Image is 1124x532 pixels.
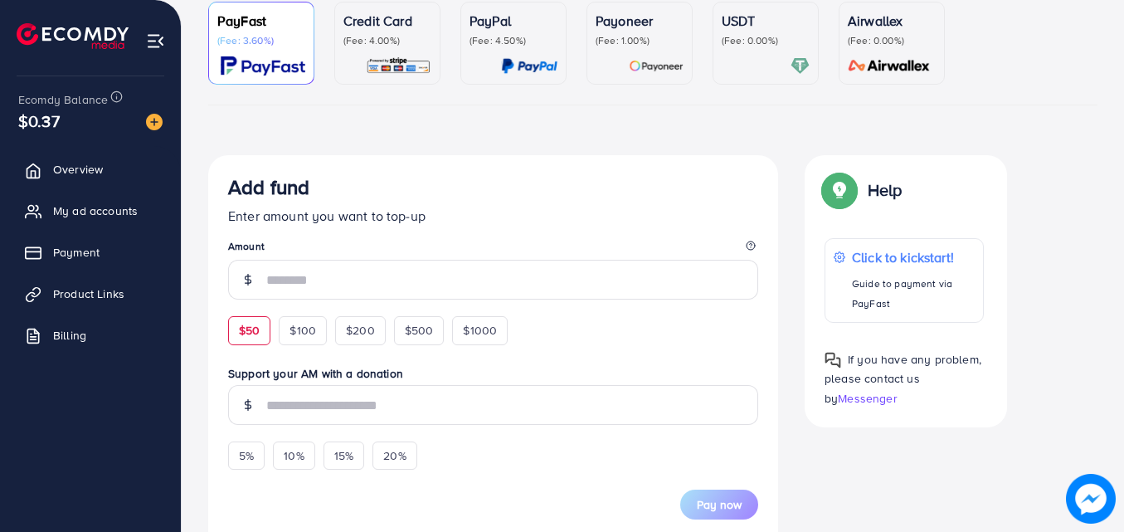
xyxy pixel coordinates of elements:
button: Pay now [680,490,758,520]
a: Payment [12,236,168,269]
span: Ecomdy Balance [18,91,108,108]
a: Product Links [12,277,168,310]
span: $0.37 [18,109,60,133]
span: My ad accounts [53,203,138,219]
img: Popup guide [825,175,854,205]
img: card [366,56,431,76]
img: menu [146,32,165,51]
img: card [221,56,305,76]
span: 5% [239,447,254,464]
span: $50 [239,322,260,339]
span: 20% [383,447,406,464]
p: (Fee: 4.50%) [470,34,557,47]
a: My ad accounts [12,194,168,227]
p: (Fee: 4.00%) [343,34,431,47]
img: card [791,56,810,76]
span: $1000 [463,322,497,339]
p: (Fee: 0.00%) [848,34,936,47]
span: Product Links [53,286,124,302]
img: logo [17,23,129,49]
img: image [1066,474,1116,524]
span: 10% [284,447,304,464]
p: USDT [722,11,810,31]
label: Support your AM with a donation [228,365,758,382]
p: (Fee: 3.60%) [217,34,305,47]
span: If you have any problem, please contact us by [825,351,981,406]
span: 15% [334,447,353,464]
img: Popup guide [825,352,841,368]
p: PayPal [470,11,557,31]
span: $200 [346,322,375,339]
p: Payoneer [596,11,684,31]
span: Pay now [697,496,742,513]
p: Guide to payment via PayFast [852,274,975,314]
img: card [843,56,936,76]
p: Enter amount you want to top-up [228,206,758,226]
span: Messenger [838,390,897,407]
h3: Add fund [228,175,309,199]
p: (Fee: 1.00%) [596,34,684,47]
a: Overview [12,153,168,186]
p: (Fee: 0.00%) [722,34,810,47]
p: PayFast [217,11,305,31]
span: Overview [53,161,103,178]
img: image [146,114,163,130]
p: Click to kickstart! [852,247,975,267]
img: card [629,56,684,76]
img: card [501,56,557,76]
span: $500 [405,322,434,339]
span: Payment [53,244,100,261]
a: Billing [12,319,168,352]
span: $100 [290,322,316,339]
span: Billing [53,327,86,344]
p: Help [868,180,903,200]
legend: Amount [228,239,758,260]
p: Airwallex [848,11,936,31]
p: Credit Card [343,11,431,31]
